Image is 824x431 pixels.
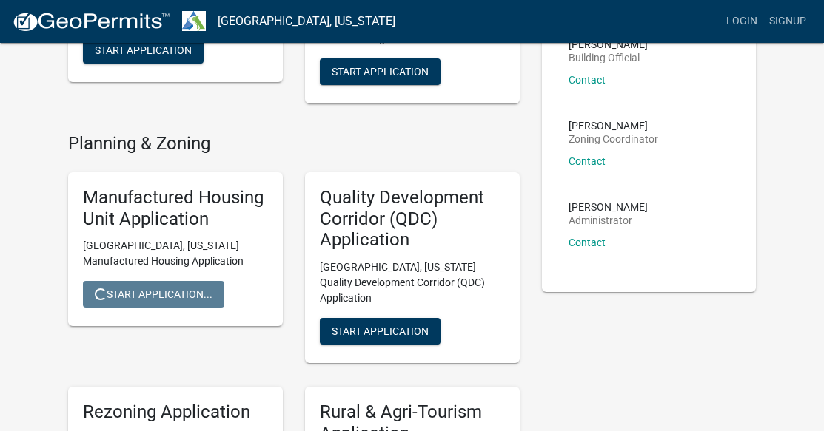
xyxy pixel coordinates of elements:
[569,202,648,212] p: [PERSON_NAME]
[569,121,658,131] p: [PERSON_NAME]
[68,133,520,155] h4: Planning & Zoning
[320,187,505,251] h5: Quality Development Corridor (QDC) Application
[569,237,606,248] a: Contact
[569,134,658,144] p: Zoning Coordinator
[218,9,395,34] a: [GEOGRAPHIC_DATA], [US_STATE]
[720,7,763,35] a: Login
[569,74,606,86] a: Contact
[763,7,812,35] a: Signup
[332,325,429,337] span: Start Application
[569,215,648,225] p: Administrator
[83,187,268,230] h5: Manufactured Housing Unit Application
[83,281,224,308] button: Start Application...
[332,65,429,77] span: Start Application
[95,288,212,300] span: Start Application...
[320,318,441,345] button: Start Application
[320,58,441,85] button: Start Application
[320,259,505,306] p: [GEOGRAPHIC_DATA], [US_STATE] Quality Development Corridor (QDC) Application
[182,11,206,31] img: Troup County, Georgia
[569,39,648,50] p: [PERSON_NAME]
[83,238,268,269] p: [GEOGRAPHIC_DATA], [US_STATE] Manufactured Housing Application
[95,44,192,56] span: Start Application
[83,401,268,423] h5: Rezoning Application
[569,155,606,167] a: Contact
[569,52,648,63] p: Building Official
[83,37,204,64] button: Start Application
